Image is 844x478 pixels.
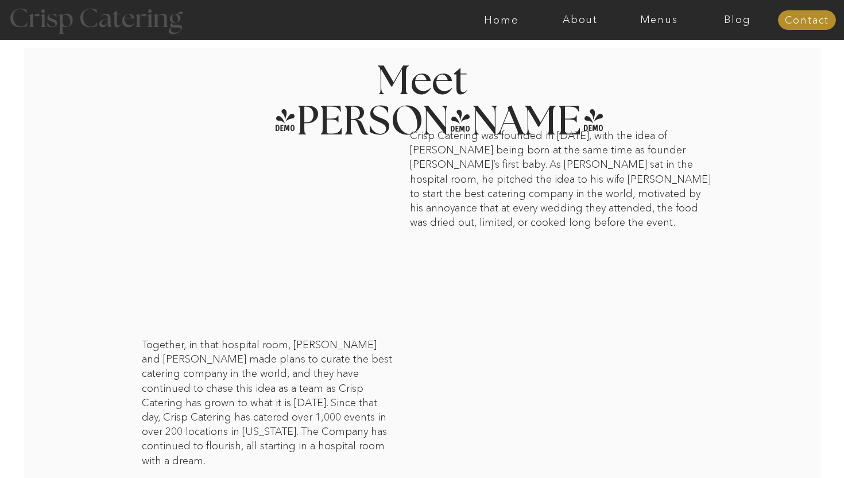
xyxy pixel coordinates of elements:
[698,14,777,26] a: Blog
[620,14,698,26] a: Menus
[462,14,541,26] a: Home
[410,129,714,231] p: Crisp Catering was founded in [DATE], with the idea of [PERSON_NAME] being born at the same time ...
[273,62,571,107] h2: Meet [PERSON_NAME]
[541,14,620,26] a: About
[778,15,836,26] a: Contact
